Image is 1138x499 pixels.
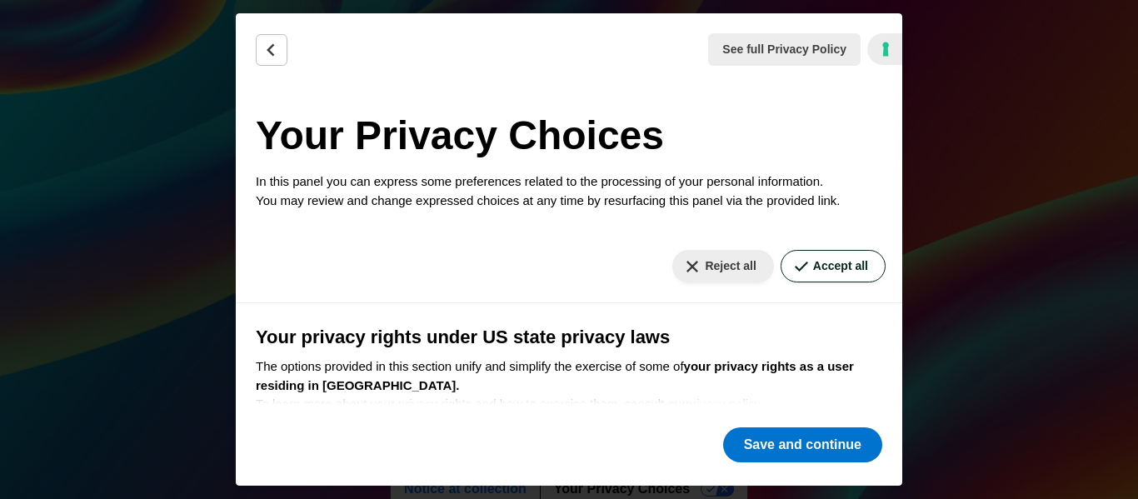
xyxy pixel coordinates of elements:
b: your privacy rights as a user residing in [GEOGRAPHIC_DATA]. [256,359,854,392]
button: Accept all [781,250,886,282]
p: The options provided in this section unify and simplify the exercise of some of To learn more abo... [256,357,882,414]
button: See full Privacy Policy [708,33,861,66]
h2: Your Privacy Choices [256,106,882,166]
h3: Your privacy rights under US state privacy laws [256,323,882,351]
a: privacy policy [686,397,760,411]
button: Save and continue [723,427,882,462]
button: Back [256,34,287,66]
span: See full Privacy Policy [722,41,846,58]
p: In this panel you can express some preferences related to the processing of your personal informa... [256,172,882,210]
a: iubenda - Cookie Policy and Cookie Compliance Management [867,33,902,65]
button: Reject all [672,250,773,282]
